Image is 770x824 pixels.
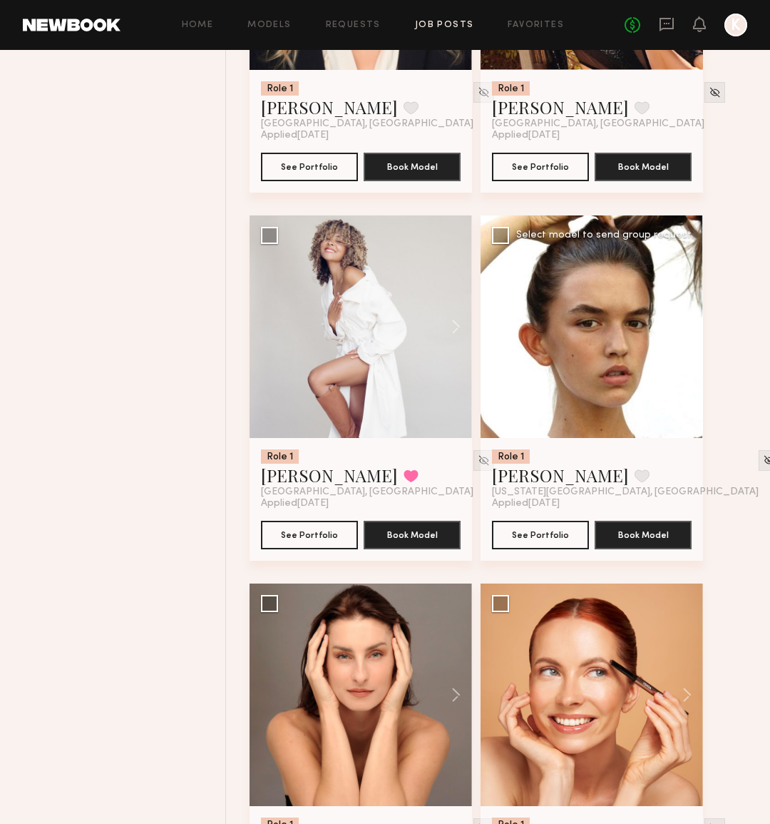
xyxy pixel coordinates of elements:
div: Applied [DATE] [261,130,461,141]
button: Book Model [364,521,461,549]
a: Book Model [364,528,461,540]
div: Select model to send group request [516,230,692,240]
div: Role 1 [492,81,530,96]
a: [PERSON_NAME] [261,96,398,118]
button: See Portfolio [261,153,358,181]
button: Book Model [595,521,692,549]
a: Job Posts [415,21,474,30]
img: Unhide Model [478,86,490,98]
a: [PERSON_NAME] [261,464,398,487]
div: Applied [DATE] [261,498,461,509]
button: See Portfolio [492,521,589,549]
div: Role 1 [492,449,530,464]
a: Book Model [364,160,461,172]
span: [GEOGRAPHIC_DATA], [GEOGRAPHIC_DATA] [492,118,704,130]
div: Applied [DATE] [492,130,692,141]
img: Unhide Model [709,86,721,98]
span: [GEOGRAPHIC_DATA], [GEOGRAPHIC_DATA] [261,118,473,130]
div: Role 1 [261,449,299,464]
span: [GEOGRAPHIC_DATA], [GEOGRAPHIC_DATA] [261,487,473,498]
button: Book Model [595,153,692,181]
a: Book Model [595,528,692,540]
div: Role 1 [261,81,299,96]
button: Book Model [364,153,461,181]
a: [PERSON_NAME] [492,96,629,118]
a: Requests [326,21,381,30]
a: Home [182,21,214,30]
div: Applied [DATE] [492,498,692,509]
img: Unhide Model [478,454,490,467]
a: Book Model [595,160,692,172]
a: Favorites [508,21,564,30]
a: [PERSON_NAME] [492,464,629,487]
button: See Portfolio [492,153,589,181]
a: K [724,14,747,36]
a: Models [247,21,291,30]
button: See Portfolio [261,521,358,549]
span: [US_STATE][GEOGRAPHIC_DATA], [GEOGRAPHIC_DATA] [492,487,759,498]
